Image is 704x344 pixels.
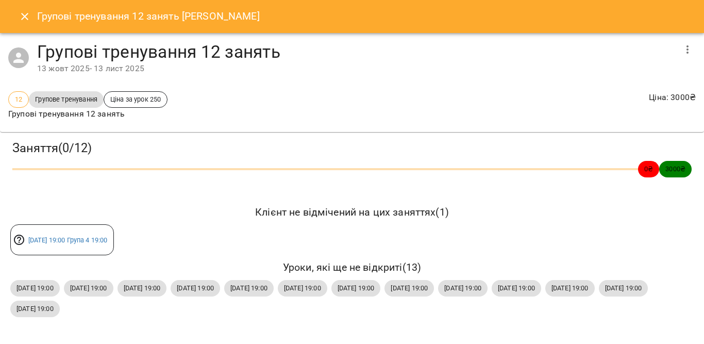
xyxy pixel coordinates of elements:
span: [DATE] 19:00 [438,283,488,293]
span: 3000 ₴ [659,164,692,174]
h6: Групові тренування 12 занять [PERSON_NAME] [37,8,260,24]
span: [DATE] 19:00 [331,283,381,293]
span: [DATE] 19:00 [599,283,648,293]
span: Групове тренування [29,94,104,104]
span: Ціна за урок 250 [104,94,167,104]
span: [DATE] 19:00 [278,283,327,293]
span: [DATE] 19:00 [10,283,60,293]
h6: Клієнт не відмічений на цих заняттях ( 1 ) [10,204,694,220]
span: [DATE] 19:00 [384,283,434,293]
span: 12 [9,94,28,104]
p: Групові тренування 12 занять [8,108,167,120]
span: [DATE] 19:00 [64,283,113,293]
p: Ціна : 3000 ₴ [649,91,696,104]
span: [DATE] 19:00 [118,283,167,293]
div: 13 жовт 2025 - 13 лист 2025 [37,62,675,75]
h6: Уроки, які ще не відкриті ( 13 ) [10,259,694,275]
a: [DATE] 19:00 Група 4 19:00 [28,236,108,244]
span: [DATE] 19:00 [10,304,60,314]
h3: Заняття ( 0 / 12 ) [12,140,692,156]
button: Close [12,4,37,29]
h4: Групові тренування 12 занять [37,41,675,62]
span: [DATE] 19:00 [545,283,595,293]
span: [DATE] 19:00 [224,283,274,293]
span: 0 ₴ [638,164,659,174]
span: [DATE] 19:00 [492,283,541,293]
span: [DATE] 19:00 [171,283,220,293]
